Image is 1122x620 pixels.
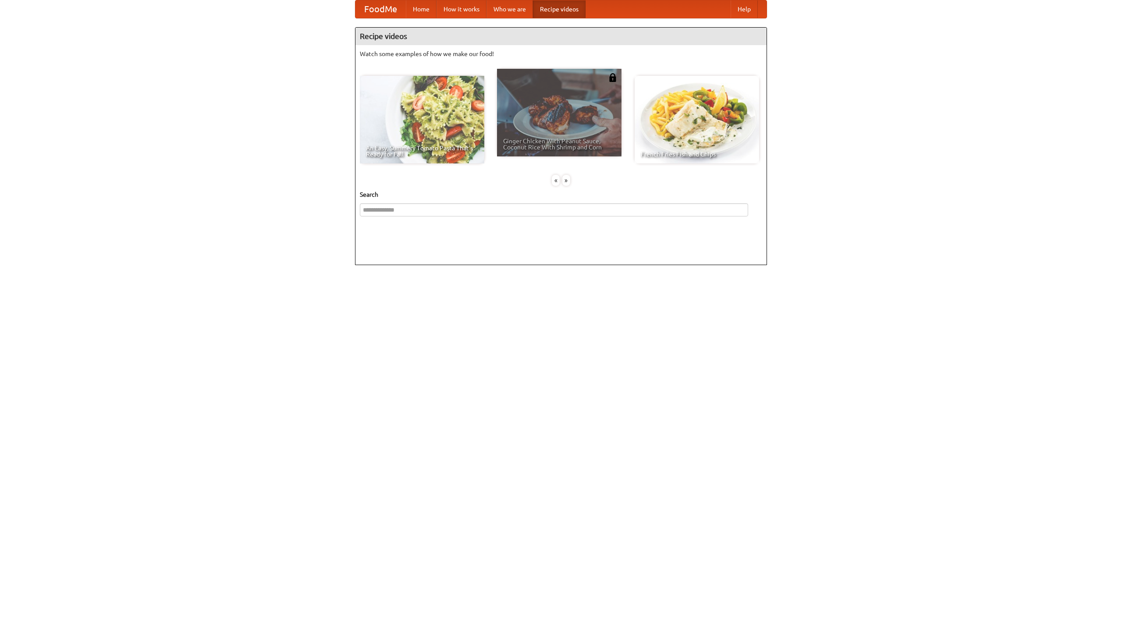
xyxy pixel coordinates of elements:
[360,50,762,58] p: Watch some examples of how we make our food!
[366,145,478,157] span: An Easy, Summery Tomato Pasta That's Ready for Fall
[608,73,617,82] img: 483408.png
[486,0,533,18] a: Who we are
[552,175,560,186] div: «
[533,0,586,18] a: Recipe videos
[437,0,486,18] a: How it works
[360,190,762,199] h5: Search
[406,0,437,18] a: Home
[355,0,406,18] a: FoodMe
[731,0,758,18] a: Help
[355,28,767,45] h4: Recipe videos
[360,76,484,163] a: An Easy, Summery Tomato Pasta That's Ready for Fall
[641,151,753,157] span: French Fries Fish and Chips
[635,76,759,163] a: French Fries Fish and Chips
[562,175,570,186] div: »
